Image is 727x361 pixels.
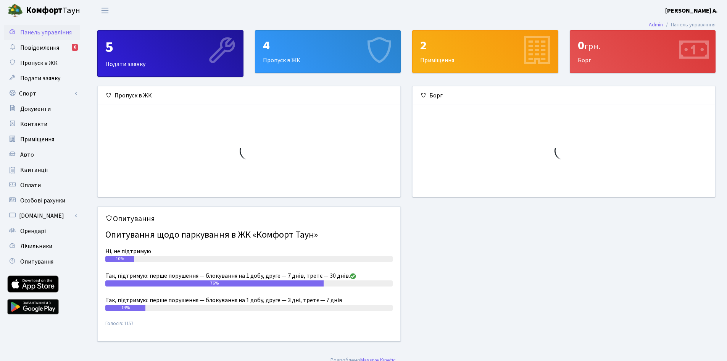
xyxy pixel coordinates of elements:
span: Таун [26,4,80,17]
span: Оплати [20,181,41,189]
span: Повідомлення [20,44,59,52]
div: Пропуск в ЖК [98,86,400,105]
span: Пропуск в ЖК [20,59,58,67]
a: Повідомлення6 [4,40,80,55]
a: Подати заявку [4,71,80,86]
div: Подати заявку [98,31,243,76]
a: [DOMAIN_NAME] [4,208,80,223]
a: 2Приміщення [412,30,558,73]
span: Приміщення [20,135,54,144]
a: Орендарі [4,223,80,239]
span: Орендарі [20,227,46,235]
div: 5 [105,38,235,57]
div: Так, підтримую: перше порушення — блокування на 1 добу, друге — 7 днів, третє — 30 днів. [105,271,393,280]
a: Авто [4,147,80,162]
a: Приміщення [4,132,80,147]
a: Особові рахунки [4,193,80,208]
span: Особові рахунки [20,196,65,205]
div: 0 [578,38,708,53]
span: Авто [20,151,34,159]
li: Панель управління [663,21,716,29]
a: [PERSON_NAME] А. [665,6,718,15]
b: Комфорт [26,4,63,16]
div: Борг [413,86,715,105]
a: Оплати [4,178,80,193]
a: Лічильники [4,239,80,254]
div: Борг [570,31,716,73]
div: Ні, не підтримую [105,247,393,256]
a: Опитування [4,254,80,269]
span: Документи [20,105,51,113]
div: 2 [420,38,550,53]
span: Квитанції [20,166,48,174]
a: Спорт [4,86,80,101]
span: Подати заявку [20,74,60,83]
span: Панель управління [20,28,72,37]
h4: Опитування щодо паркування в ЖК «Комфорт Таун» [105,227,393,244]
a: Пропуск в ЖК [4,55,80,71]
a: Admin [649,21,663,29]
a: 5Подати заявку [97,30,243,77]
div: Пропуск в ЖК [255,31,401,73]
div: Приміщення [413,31,558,73]
nav: breadcrumb [637,17,727,33]
span: Опитування [20,257,53,266]
img: logo.png [8,3,23,18]
a: 4Пропуск в ЖК [255,30,401,73]
a: Документи [4,101,80,117]
span: Лічильники [20,242,52,251]
div: 6 [72,44,78,51]
div: 10% [105,256,134,262]
a: Панель управління [4,25,80,40]
button: Переключити навігацію [95,4,114,17]
a: Квитанції [4,162,80,178]
small: Голосів: 1157 [105,320,393,333]
div: Так, підтримую: перше порушення — блокування на 1 добу, друге — 3 дні, третє — 7 днів [105,296,393,305]
div: 76% [105,280,324,287]
div: 4 [263,38,393,53]
a: Контакти [4,117,80,132]
div: 14% [105,305,145,311]
span: Контакти [20,120,47,128]
span: грн. [584,40,601,53]
h5: Опитування [105,214,393,223]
